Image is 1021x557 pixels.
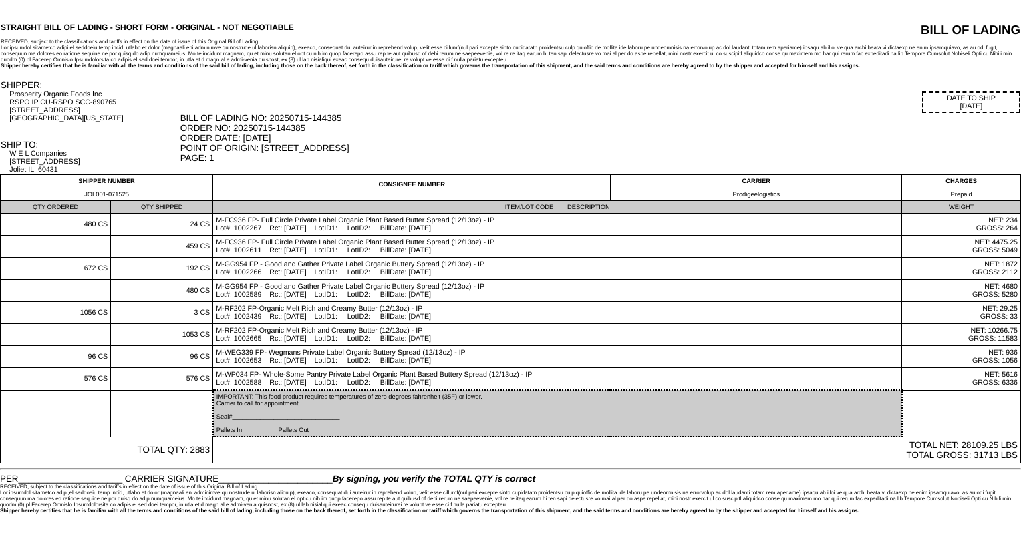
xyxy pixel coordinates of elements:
[902,214,1021,236] td: NET: 234 GROSS: 264
[213,236,902,258] td: M-FC936 FP- Full Circle Private Label Organic Plant Based Butter Spread (12/13oz) - IP Lot#: 1002...
[213,302,902,324] td: M-RF202 FP-Organic Melt Rich and Creamy Butter (12/13oz) - IP Lot#: 1002439 Rct: [DATE] LotID1: L...
[902,201,1021,214] td: WEIGHT
[111,201,213,214] td: QTY SHIPPED
[213,258,902,280] td: M-GG954 FP - Good and Gather Private Label Organic Buttery Spread (12/13oz) - IP Lot#: 1002266 Rc...
[213,390,902,437] td: IMPORTANT: This food product requires temperatures of zero degrees fahrenheit (35F) or lower. Car...
[9,150,178,174] div: W E L Companies [STREET_ADDRESS] Joliet IL, 60431
[902,324,1021,346] td: NET: 10266.75 GROSS: 11583
[111,214,213,236] td: 24 CS
[111,346,213,368] td: 96 CS
[9,90,178,122] div: Prosperity Organic Foods Inc RSPO IP CU-RSPO SCC-890765 [STREET_ADDRESS] [GEOGRAPHIC_DATA][US_STATE]
[213,346,902,368] td: M-WEG339 FP- Wegmans Private Label Organic Buttery Spread (12/13oz) - IP Lot#: 1002653 Rct: [DATE...
[613,191,899,198] div: Prodigeelogistics
[1,140,179,150] div: SHIP TO:
[1,201,111,214] td: QTY ORDERED
[1,368,111,391] td: 576 CS
[213,437,1021,463] td: TOTAL NET: 28109.25 LBS TOTAL GROSS: 31713 LBS
[213,214,902,236] td: M-FC936 FP- Full Circle Private Label Organic Plant Based Butter Spread (12/13oz) - IP Lot#: 1002...
[3,191,210,198] div: JOL001-071525
[1,346,111,368] td: 96 CS
[111,302,213,324] td: 3 CS
[213,368,902,391] td: M-WP034 FP- Whole-Some Pantry Private Label Organic Plant Based Buttery Spread (12/13oz) - IP Lot...
[333,474,535,484] span: By signing, you verify the TOTAL QTY is correct
[213,324,902,346] td: M-RF202 FP-Organic Melt Rich and Creamy Butter (12/13oz) - IP Lot#: 1002665 Rct: [DATE] LotID1: L...
[905,191,1018,198] div: Prepaid
[1,214,111,236] td: 480 CS
[902,280,1021,302] td: NET: 4680 GROSS: 5280
[1,258,111,280] td: 672 CS
[111,258,213,280] td: 192 CS
[611,175,902,201] td: CARRIER
[213,175,611,201] td: CONSIGNEE NUMBER
[111,368,213,391] td: 576 CS
[922,91,1020,113] div: DATE TO SHIP [DATE]
[180,113,1020,163] div: BILL OF LADING NO: 20250715-144385 ORDER NO: 20250715-144385 ORDER DATE: [DATE] POINT OF ORIGIN: ...
[1,80,179,90] div: SHIPPER:
[902,302,1021,324] td: NET: 29.25 GROSS: 33
[902,346,1021,368] td: NET: 936 GROSS: 1056
[747,23,1020,37] div: BILL OF LADING
[1,63,1020,69] div: Shipper hereby certifies that he is familiar with all the terms and conditions of the said bill o...
[1,302,111,324] td: 1056 CS
[213,280,902,302] td: M-GG954 FP - Good and Gather Private Label Organic Buttery Spread (12/13oz) - IP Lot#: 1002589 Rc...
[902,175,1021,201] td: CHARGES
[1,437,213,463] td: TOTAL QTY: 2883
[1,175,213,201] td: SHIPPER NUMBER
[111,324,213,346] td: 1053 CS
[902,236,1021,258] td: NET: 4475.25 GROSS: 5049
[213,201,902,214] td: ITEM/LOT CODE DESCRIPTION
[111,236,213,258] td: 459 CS
[902,368,1021,391] td: NET: 5616 GROSS: 6336
[111,280,213,302] td: 480 CS
[902,258,1021,280] td: NET: 1872 GROSS: 2112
